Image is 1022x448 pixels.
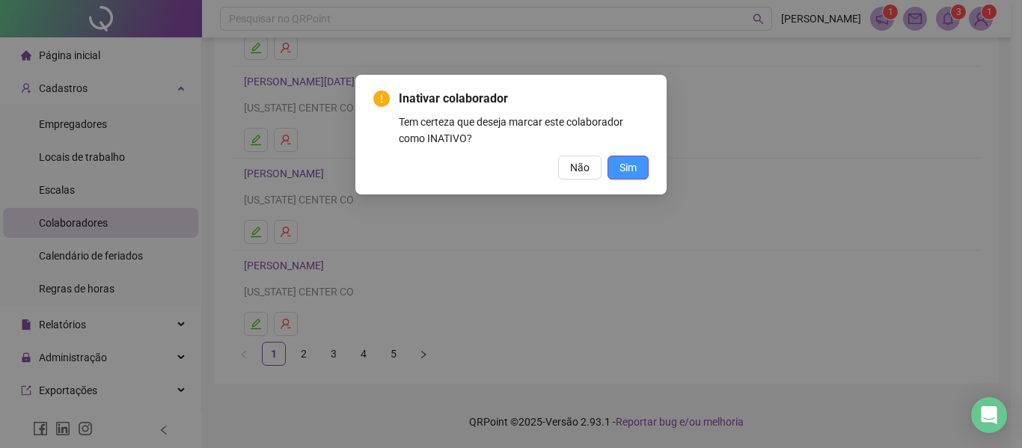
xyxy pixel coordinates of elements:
[373,90,390,107] span: exclamation-circle
[558,156,602,179] button: Não
[399,116,623,144] span: Tem certeza que deseja marcar este colaborador como INATIVO?
[971,397,1007,433] div: Open Intercom Messenger
[399,91,508,105] span: Inativar colaborador
[608,156,649,179] button: Sim
[619,159,637,176] span: Sim
[570,159,590,176] span: Não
